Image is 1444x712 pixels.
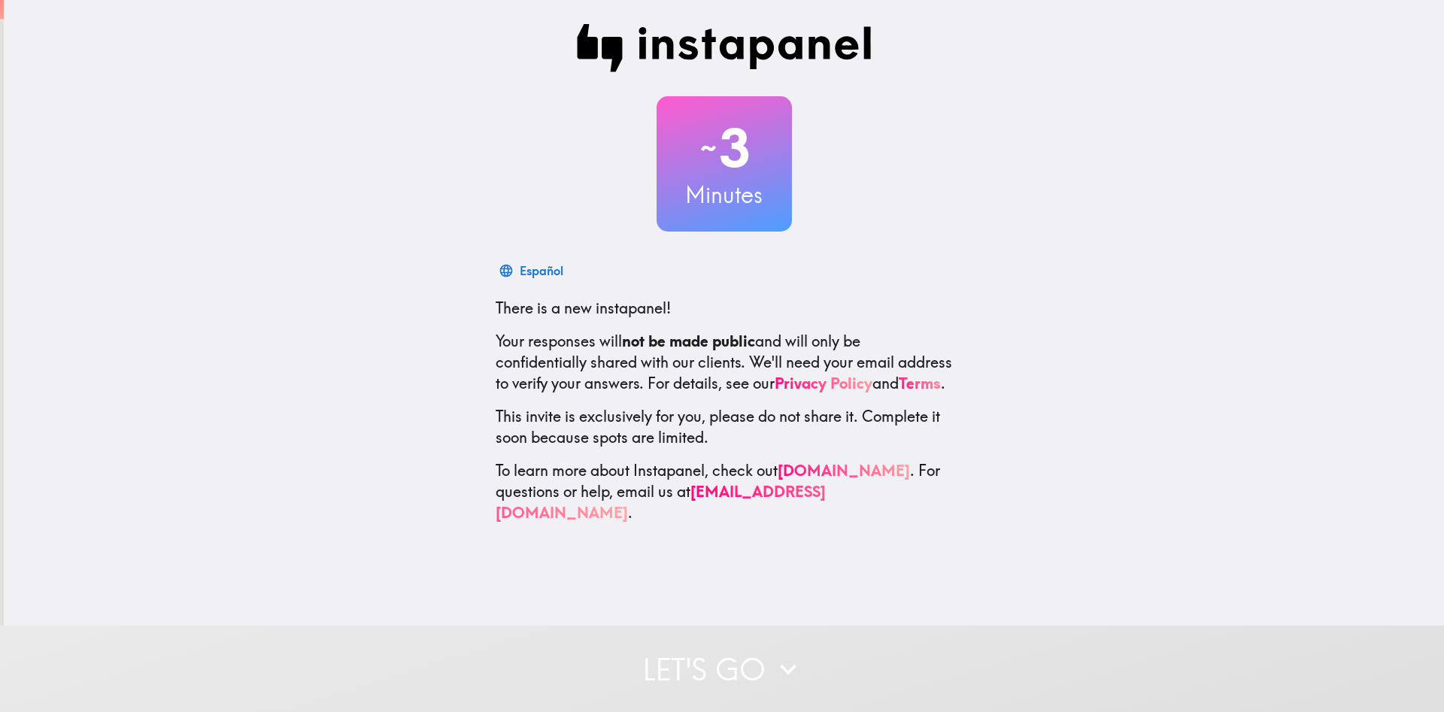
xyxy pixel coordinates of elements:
a: [DOMAIN_NAME] [778,461,910,480]
b: not be made public [622,332,755,350]
span: There is a new instapanel! [496,298,671,317]
h2: 3 [657,117,792,179]
button: Español [496,256,569,286]
p: To learn more about Instapanel, check out . For questions or help, email us at . [496,460,953,523]
p: Your responses will and will only be confidentially shared with our clients. We'll need your emai... [496,331,953,394]
a: Privacy Policy [775,374,872,392]
img: Instapanel [577,24,872,72]
div: Español [520,260,563,281]
p: This invite is exclusively for you, please do not share it. Complete it soon because spots are li... [496,406,953,448]
h3: Minutes [657,179,792,211]
span: ~ [698,126,719,171]
a: [EMAIL_ADDRESS][DOMAIN_NAME] [496,482,826,522]
a: Terms [899,374,941,392]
